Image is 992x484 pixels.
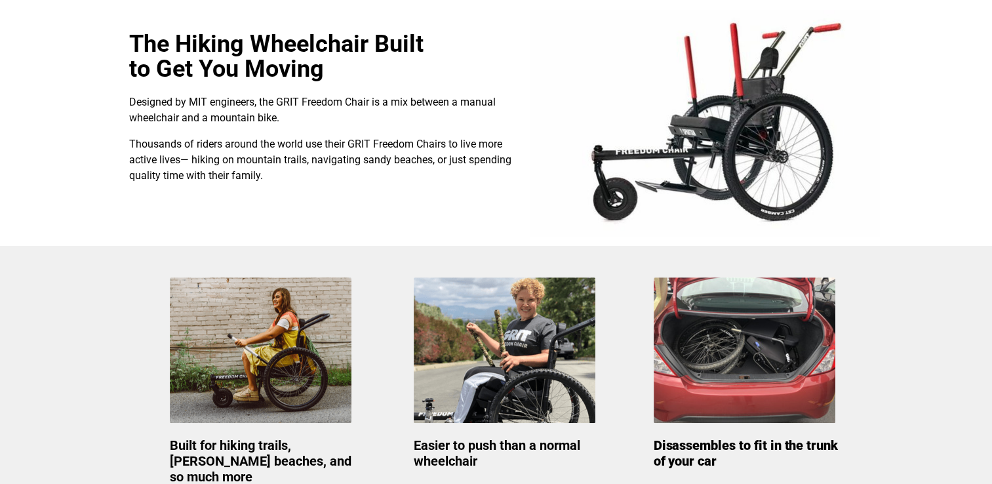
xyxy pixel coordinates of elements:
[414,437,580,469] span: Easier to push than a normal wheelchair
[129,96,496,124] span: Designed by MIT engineers, the GRIT Freedom Chair is a mix between a manual wheelchair and a moun...
[654,437,838,469] span: Disassembles to fit in the trunk of your car
[129,138,511,182] span: Thousands of riders around the world use their GRIT Freedom Chairs to live more active lives— hik...
[129,30,424,83] span: The Hiking Wheelchair Built to Get You Moving
[47,317,159,342] input: Get more information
